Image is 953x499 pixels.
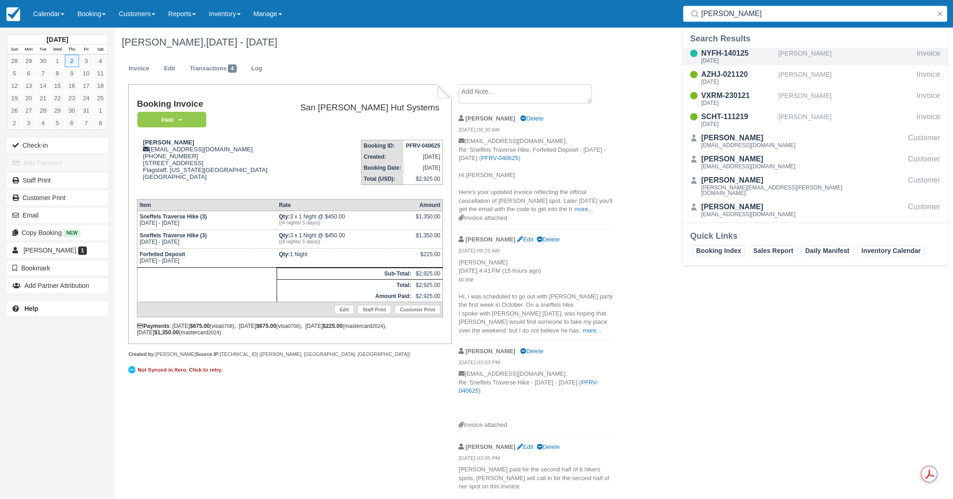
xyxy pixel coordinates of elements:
[361,151,403,162] th: Created:
[395,305,440,314] a: Customer Print
[22,92,36,104] a: 20
[701,100,775,106] div: [DATE]
[128,351,451,358] div: [PERSON_NAME] [TECHNICAL_ID] ([PERSON_NAME], [GEOGRAPHIC_DATA], [GEOGRAPHIC_DATA])
[93,80,108,92] a: 18
[277,291,414,302] th: Amount Paid:
[65,92,79,104] a: 23
[7,92,22,104] a: 19
[277,279,414,291] th: Total:
[701,69,775,80] div: AZHJ-021120
[7,117,22,129] a: 2
[36,45,50,55] th: Tue
[22,117,36,129] a: 3
[7,173,108,188] a: Staff Print
[128,365,225,375] a: Not Synced in Xero. Click to retry.
[137,112,206,128] em: Paid
[683,132,947,150] a: [PERSON_NAME][EMAIL_ADDRESS][DOMAIN_NAME]Customer
[908,175,940,198] div: Customer
[93,67,108,80] a: 11
[908,154,940,171] div: Customer
[79,117,93,129] a: 7
[50,55,64,67] a: 1
[459,465,613,491] p: [PERSON_NAME] paid for the second half of 6 hikers spots, [PERSON_NAME] will call in for the seco...
[778,111,913,129] div: [PERSON_NAME]
[749,245,797,256] a: Sales Report
[459,454,613,465] em: [DATE] 03:05 PM
[917,48,940,65] div: Invoice
[22,45,36,55] th: Mon
[683,111,947,129] a: SCHT-111219[DATE][PERSON_NAME]Invoice
[683,175,947,198] a: [PERSON_NAME][PERSON_NAME][EMAIL_ADDRESS][PERSON_NAME][DOMAIN_NAME]Customer
[122,37,823,48] h1: [PERSON_NAME],
[137,111,203,128] a: Paid
[208,330,219,335] small: 2024
[93,55,108,67] a: 4
[228,64,237,73] span: 4
[244,60,269,78] a: Log
[50,117,64,129] a: 5
[701,58,775,63] div: [DATE]
[908,201,940,219] div: Customer
[93,117,108,129] a: 8
[7,80,22,92] a: 12
[778,48,913,65] div: [PERSON_NAME]
[137,211,277,229] td: [DATE] - [DATE]
[372,323,383,329] small: 2024
[137,139,281,192] div: [EMAIL_ADDRESS][DOMAIN_NAME] [PHONE_NUMBER] [STREET_ADDRESS] Flagstaff, [US_STATE][GEOGRAPHIC_DAT...
[279,239,411,244] em: ((4 nights/ 5 days))
[140,232,207,239] strong: Sneffels Traverse Hike (3)
[7,45,22,55] th: Sun
[140,213,207,220] strong: Sneffels Traverse Hike (3)
[279,251,290,258] strong: Qty
[683,201,947,219] a: [PERSON_NAME][EMAIL_ADDRESS][DOMAIN_NAME]Customer
[778,69,913,86] div: [PERSON_NAME]
[122,60,156,78] a: Invoice
[701,212,795,217] div: [EMAIL_ADDRESS][DOMAIN_NAME]
[65,117,79,129] a: 6
[137,248,277,267] td: [DATE] - [DATE]
[857,245,925,256] a: Inventory Calendar
[7,55,22,67] a: 28
[583,327,601,334] a: more...
[335,305,354,314] a: Edit
[701,79,775,85] div: [DATE]
[459,126,613,136] em: [DATE] 08:30 AM
[520,115,543,122] a: Delete
[137,323,443,336] div: : [DATE] (visa ), [DATE] (visa ), [DATE] (mastercard ), [DATE] (mastercard )
[701,6,933,22] input: Search ( / )
[517,443,533,450] a: Edit
[459,258,613,335] p: [PERSON_NAME] [DATE] 4:41 PM (15 hours ago) to me Hi, I was scheduled to go out with [PERSON_NAME...
[6,7,20,21] img: checkfront-main-nav-mini-logo.png
[183,60,244,78] a: Transactions4
[778,90,913,108] div: [PERSON_NAME]
[459,421,613,430] div: Invoice attached
[50,80,64,92] a: 15
[416,232,440,246] div: $1,350.00
[79,80,93,92] a: 17
[137,323,170,329] strong: Payments
[683,48,947,65] a: NYFH-140125[DATE][PERSON_NAME]Invoice
[22,104,36,117] a: 27
[65,67,79,80] a: 9
[78,247,87,255] span: 1
[701,48,775,59] div: NYFH-140125
[22,67,36,80] a: 6
[357,305,391,314] a: Staff Print
[683,154,947,171] a: [PERSON_NAME][EMAIL_ADDRESS][DOMAIN_NAME]Customer
[154,329,179,336] strong: $1,350.00
[403,162,443,173] td: [DATE]
[537,443,560,450] a: Delete
[323,323,342,329] strong: $225.00
[206,36,277,48] span: [DATE] - [DATE]
[701,121,775,127] div: [DATE]
[36,117,50,129] a: 4
[79,92,93,104] a: 24
[157,60,182,78] a: Edit
[414,291,443,302] td: $2,925.00
[7,155,108,170] button: Add Payment
[79,45,93,55] th: Fri
[190,323,210,329] strong: $675.00
[520,348,543,355] a: Delete
[137,229,277,248] td: [DATE] - [DATE]
[46,36,68,43] strong: [DATE]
